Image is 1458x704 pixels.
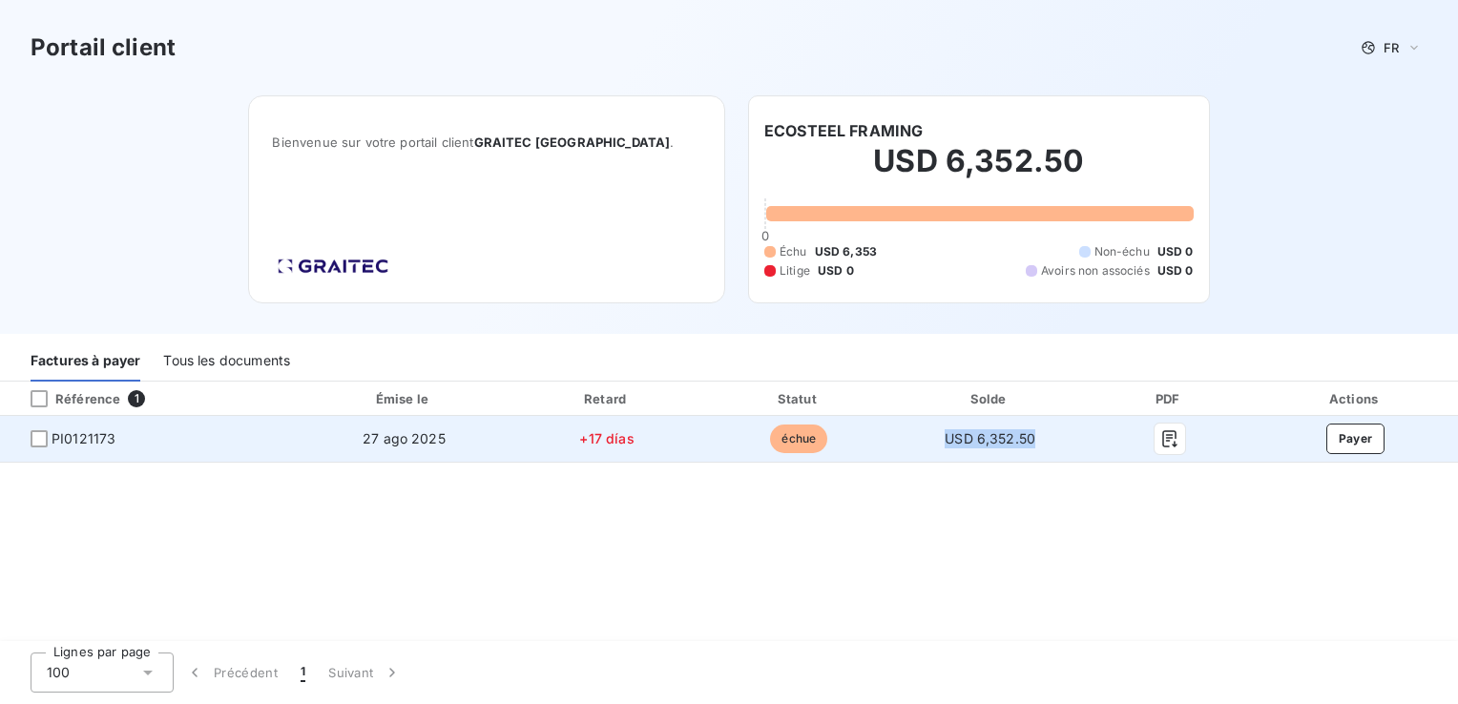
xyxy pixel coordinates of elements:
[1094,243,1150,260] span: Non-échu
[317,652,413,693] button: Suivant
[272,253,394,280] img: Company logo
[47,663,70,682] span: 100
[128,390,145,407] span: 1
[1157,243,1194,260] span: USD 0
[1257,389,1454,408] div: Actions
[761,228,769,243] span: 0
[780,262,810,280] span: Litige
[163,342,290,382] div: Tous les documents
[513,389,700,408] div: Retard
[272,135,701,150] span: Bienvenue sur votre portail client .
[363,430,446,446] span: 27 ago 2025
[1326,424,1385,454] button: Payer
[174,652,289,693] button: Précédent
[708,389,890,408] div: Statut
[579,430,634,446] span: +17 días
[764,142,1194,199] h2: USD 6,352.50
[818,262,854,280] span: USD 0
[1091,389,1249,408] div: PDF
[1041,262,1150,280] span: Avoirs non associés
[52,429,115,448] span: PI0121173
[301,663,305,682] span: 1
[1157,262,1194,280] span: USD 0
[780,243,807,260] span: Échu
[764,119,923,142] h6: ECOSTEEL FRAMING
[31,31,176,65] h3: Portail client
[15,390,120,407] div: Référence
[474,135,671,150] span: GRAITEC [GEOGRAPHIC_DATA]
[945,430,1035,446] span: USD 6,352.50
[289,652,317,693] button: 1
[1384,40,1399,55] span: FR
[898,389,1083,408] div: Solde
[815,243,877,260] span: USD 6,353
[31,342,140,382] div: Factures à payer
[770,424,827,453] span: échue
[302,389,507,408] div: Émise le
